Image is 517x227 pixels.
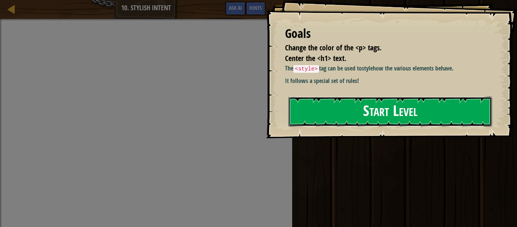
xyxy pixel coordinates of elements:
span: Center the <h1> text. [285,53,346,63]
span: Ask AI [229,4,242,11]
span: Change the color of the <p> tags. [285,42,382,53]
button: Start Level [288,97,492,127]
strong: style [362,64,373,72]
p: It follows a special set of rules! [285,77,491,85]
div: Goals [285,25,491,42]
button: Ask AI [225,2,246,16]
p: The tag can be used to how the various elements behave. [285,64,491,73]
code: <style> [293,65,319,73]
li: Center the <h1> text. [276,53,489,64]
span: Hints [249,4,262,11]
li: Change the color of the <p> tags. [276,42,489,53]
